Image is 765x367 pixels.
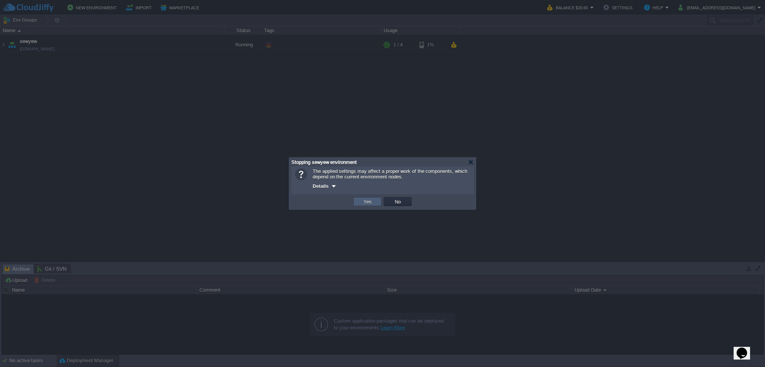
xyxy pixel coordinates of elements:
span: The applied settings may affect a proper work of the components, which depend on the current envi... [313,168,467,180]
span: Details [313,183,329,189]
span: Stopping sewyew environment [291,159,357,165]
button: Yes [361,198,374,205]
button: No [393,198,403,205]
iframe: chat widget [734,337,758,360]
